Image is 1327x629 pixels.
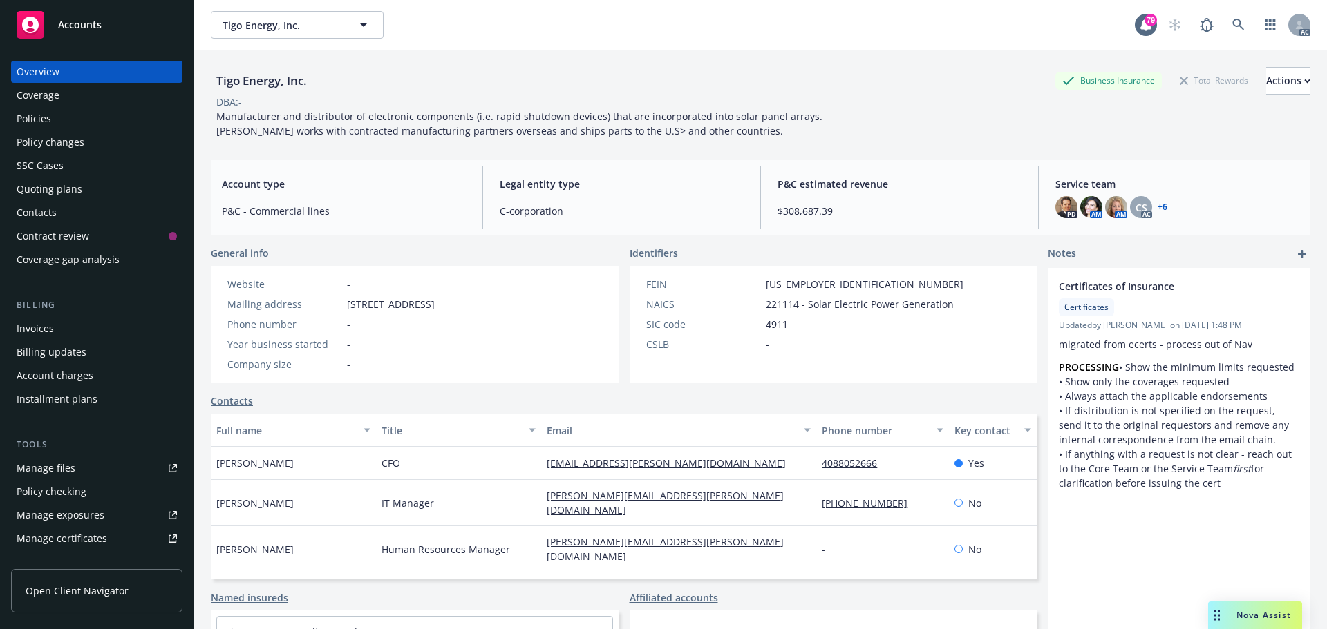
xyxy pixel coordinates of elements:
button: Key contact [949,414,1037,447]
a: Policy checking [11,481,182,503]
span: Manufacturer and distributor of electronic components (i.e. rapid shutdown devices) that are inco... [216,110,828,137]
span: No [968,496,981,510]
div: Manage files [17,457,75,479]
div: Installment plans [17,388,97,410]
a: Coverage gap analysis [11,249,182,271]
div: Actions [1266,68,1310,94]
span: C-corporation [500,204,744,218]
a: SSC Cases [11,155,182,177]
span: [PERSON_NAME] [216,496,294,510]
a: - [822,543,836,556]
div: Total Rewards [1173,72,1255,89]
div: Manage certificates [17,528,107,550]
div: Overview [17,61,59,83]
span: Accounts [58,19,102,30]
a: Policy changes [11,131,182,153]
button: Email [541,414,816,447]
a: Account charges [11,365,182,387]
div: 79 [1145,14,1157,26]
a: Manage claims [11,551,182,573]
span: Service team [1055,177,1299,191]
span: No [968,542,981,557]
div: Policy checking [17,481,86,503]
span: 221114 - Solar Electric Power Generation [766,297,954,311]
img: photo [1080,196,1102,218]
span: [US_EMPLOYER_IDENTIFICATION_NUMBER] [766,277,963,291]
div: DBA: - [216,95,242,109]
button: Actions [1266,67,1310,95]
button: Nova Assist [1208,601,1302,629]
div: Policy changes [17,131,84,153]
a: [PERSON_NAME][EMAIL_ADDRESS][PERSON_NAME][DOMAIN_NAME] [547,535,784,563]
span: Open Client Navigator [26,583,129,598]
span: Updated by [PERSON_NAME] on [DATE] 1:48 PM [1059,319,1299,331]
div: Phone number [227,317,341,331]
a: Installment plans [11,388,182,410]
a: Policies [11,108,182,130]
span: - [347,337,350,351]
a: Billing updates [11,341,182,363]
strong: PROCESSING [1059,360,1119,374]
div: Coverage gap analysis [17,249,120,271]
button: Full name [211,414,376,447]
div: Email [547,423,796,438]
div: Mailing address [227,297,341,311]
div: Website [227,277,341,291]
p: migrated from ecerts - process out of Nav [1059,337,1299,351]
div: Account charges [17,365,93,387]
div: Key contact [954,423,1016,438]
a: Report a Bug [1193,11,1221,39]
span: Account type [222,177,466,191]
span: IT Manager [382,496,434,510]
a: [PERSON_NAME][EMAIL_ADDRESS][PERSON_NAME][DOMAIN_NAME] [547,489,784,516]
a: Contacts [11,202,182,224]
div: Contract review [17,225,89,247]
div: Business Insurance [1055,72,1162,89]
a: Contacts [211,394,253,408]
span: P&C estimated revenue [778,177,1022,191]
a: +6 [1158,203,1167,211]
a: Accounts [11,6,182,44]
div: Manage exposures [17,504,104,526]
a: add [1294,246,1310,262]
div: SSC Cases [17,155,64,177]
a: 4088052666 [822,456,888,470]
a: Quoting plans [11,178,182,200]
div: Drag to move [1208,601,1225,629]
div: Coverage [17,84,59,106]
span: Yes [968,456,984,470]
div: Year business started [227,337,341,351]
div: Quoting plans [17,178,82,200]
button: Phone number [816,414,948,447]
button: Title [376,414,541,447]
span: CFO [382,456,400,470]
a: Coverage [11,84,182,106]
a: Invoices [11,318,182,340]
span: Tigo Energy, Inc. [223,18,342,32]
a: Contract review [11,225,182,247]
div: SIC code [646,317,760,331]
span: CS [1136,200,1147,215]
div: Invoices [17,318,54,340]
span: - [347,357,350,371]
a: Start snowing [1161,11,1189,39]
img: photo [1105,196,1127,218]
span: $308,687.39 [778,204,1022,218]
div: Tigo Energy, Inc. [211,72,312,90]
a: Switch app [1257,11,1284,39]
span: Legal entity type [500,177,744,191]
span: Identifiers [630,246,678,260]
div: NAICS [646,297,760,311]
a: - [347,278,350,291]
a: Named insureds [211,590,288,605]
span: [PERSON_NAME] [216,542,294,557]
div: Policies [17,108,51,130]
div: Certificates of InsuranceCertificatesUpdatedby [PERSON_NAME] on [DATE] 1:48 PMmigrated from ecert... [1048,268,1310,501]
em: first [1233,462,1251,475]
span: Human Resources Manager [382,542,510,557]
img: photo [1055,196,1077,218]
div: Tools [11,438,182,452]
a: Manage exposures [11,504,182,526]
span: Certificates of Insurance [1059,279,1263,293]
